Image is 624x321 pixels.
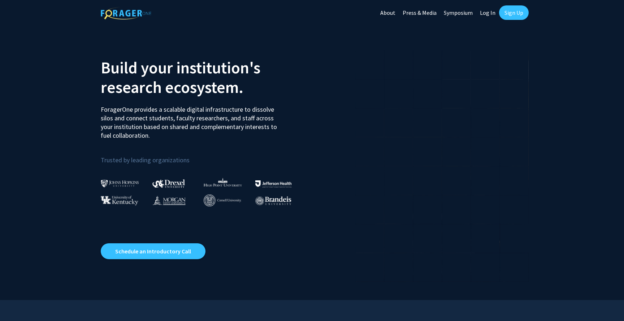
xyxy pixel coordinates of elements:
[101,100,282,140] p: ForagerOne provides a scalable digital infrastructure to dissolve silos and connect students, fac...
[101,243,205,259] a: Opens in a new tab
[101,7,151,20] img: ForagerOne Logo
[152,179,185,188] img: Drexel University
[101,58,307,97] h2: Build your institution's research ecosystem.
[204,178,242,187] img: High Point University
[101,180,139,187] img: Johns Hopkins University
[499,5,529,20] a: Sign Up
[101,196,138,205] img: University of Kentucky
[255,196,291,205] img: Brandeis University
[152,196,186,205] img: Morgan State University
[204,194,241,206] img: Cornell University
[255,180,291,187] img: Thomas Jefferson University
[101,146,307,166] p: Trusted by leading organizations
